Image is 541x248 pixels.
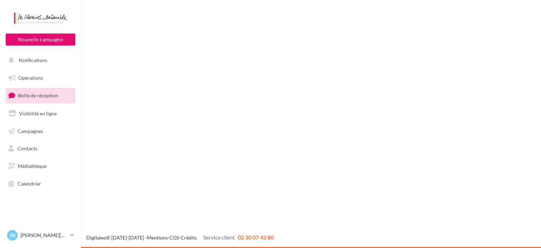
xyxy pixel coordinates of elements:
a: Crédits [181,235,197,241]
span: Opérations [18,75,43,81]
button: Notifications [4,53,74,68]
span: 02 30 07 43 80 [238,234,274,241]
span: Contacts [18,145,37,151]
a: Médiathèque [4,159,77,174]
a: Digitaleo [86,235,106,241]
a: Opérations [4,71,77,85]
a: Visibilité en ligne [4,106,77,121]
span: JN [10,232,15,239]
span: Notifications [19,57,47,63]
a: Campagnes [4,124,77,139]
span: Calendrier [18,181,41,187]
a: Calendrier [4,176,77,191]
a: JN [PERSON_NAME][DATE] [6,229,75,242]
span: Boîte de réception [18,92,58,98]
span: Campagnes [18,128,43,134]
a: Mentions [147,235,168,241]
button: Nouvelle campagne [6,34,75,46]
a: Contacts [4,141,77,156]
a: CGS [169,235,179,241]
span: © [DATE]-[DATE] - - - [86,235,274,241]
span: Médiathèque [18,163,46,169]
a: Boîte de réception [4,88,77,103]
p: [PERSON_NAME][DATE] [20,232,67,239]
span: Service client [203,234,235,241]
span: Visibilité en ligne [19,110,57,116]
